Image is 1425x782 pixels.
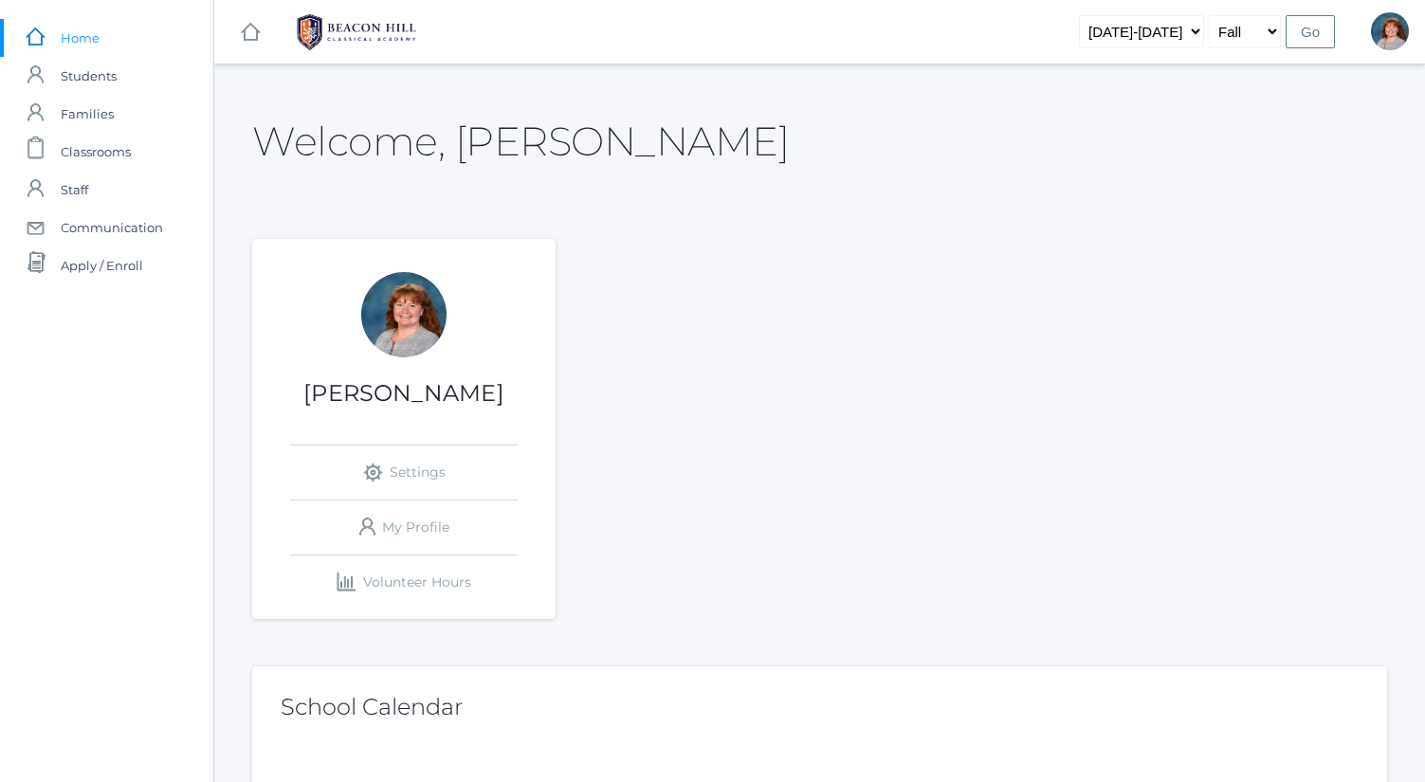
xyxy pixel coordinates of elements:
[285,9,428,56] img: BHCALogos-05-308ed15e86a5a0abce9b8dd61676a3503ac9727e845dece92d48e8588c001991.png
[252,119,789,163] h2: Welcome, [PERSON_NAME]
[61,209,163,246] span: Communication
[61,57,117,95] span: Students
[252,381,556,406] h1: [PERSON_NAME]
[290,500,518,555] a: My Profile
[1371,12,1409,50] div: Sarah Bence
[1286,15,1335,48] input: Go
[61,246,143,284] span: Apply / Enroll
[61,19,100,57] span: Home
[361,272,447,357] div: Sarah Bence
[61,133,131,171] span: Classrooms
[290,446,518,500] a: Settings
[290,555,518,609] a: Volunteer Hours
[61,95,114,133] span: Families
[61,171,88,209] span: Staff
[281,695,1359,719] h2: School Calendar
